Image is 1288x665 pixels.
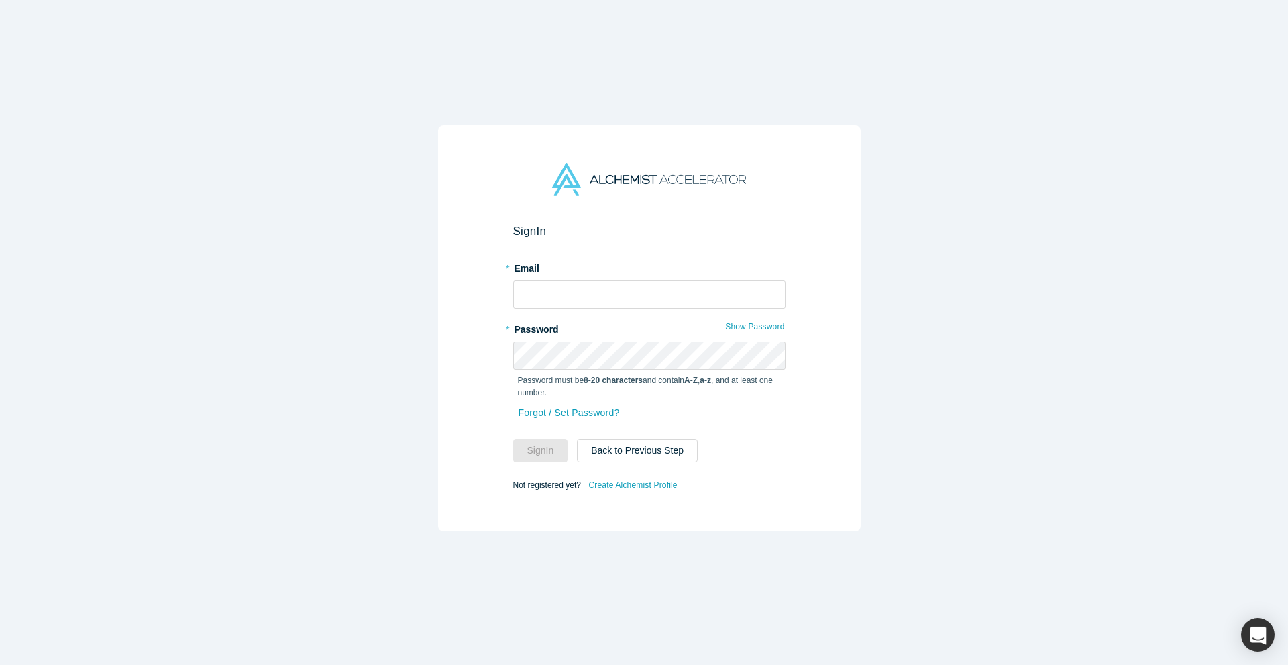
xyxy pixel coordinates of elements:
[513,257,786,276] label: Email
[700,376,711,385] strong: a-z
[513,318,786,337] label: Password
[513,480,581,489] span: Not registered yet?
[724,318,785,336] button: Show Password
[584,376,643,385] strong: 8-20 characters
[513,439,568,462] button: SignIn
[518,401,621,425] a: Forgot / Set Password?
[518,374,781,399] p: Password must be and contain , , and at least one number.
[577,439,698,462] button: Back to Previous Step
[588,476,678,494] a: Create Alchemist Profile
[684,376,698,385] strong: A-Z
[552,163,745,196] img: Alchemist Accelerator Logo
[513,224,786,238] h2: Sign In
